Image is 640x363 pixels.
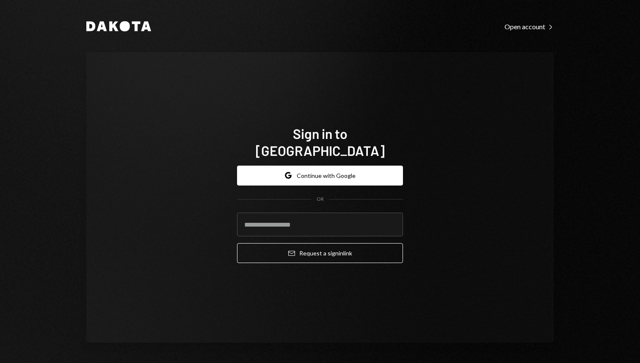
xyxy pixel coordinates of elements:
button: Request a signinlink [237,243,403,263]
div: OR [317,196,324,203]
h1: Sign in to [GEOGRAPHIC_DATA] [237,125,403,159]
a: Open account [505,22,554,31]
button: Continue with Google [237,166,403,186]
